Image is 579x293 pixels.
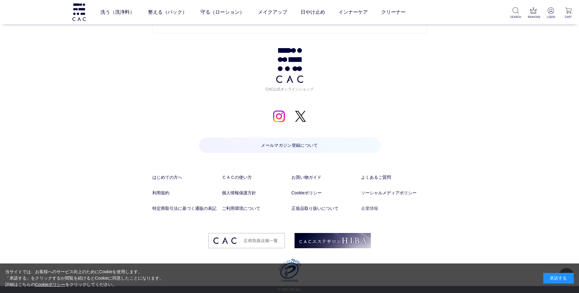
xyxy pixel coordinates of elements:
[528,15,539,19] p: RANKING
[543,273,574,284] div: 承諾する
[148,4,187,21] a: 整える（パック）
[545,7,556,19] a: LOGIN
[264,83,316,92] span: CAC公式オンラインショップ
[361,205,427,212] a: 企業情報
[222,205,288,212] a: ご利用環境について
[528,7,539,19] a: RANKING
[199,138,380,153] a: メールマガジン登録について
[222,174,288,181] a: ＣＡＣの使い方
[35,282,66,287] a: Cookieポリシー
[563,15,574,19] p: CART
[152,205,218,212] a: 特定商取引法に基づく通販の表記
[201,4,244,21] a: 守る（ローション）
[361,190,427,196] a: ソーシャルメディアポリシー
[381,4,406,21] a: クリーナー
[338,4,368,21] a: インナーケア
[295,233,371,248] img: footer_image02.png
[5,269,164,288] div: 当サイトでは、お客様へのサービス向上のためにCookieを使用します。 「承諾する」をクリックするか閲覧を続けるとCookieに同意したことになります。 詳細はこちらの をクリックしてください。
[291,205,357,212] a: 正規品取り扱いについて
[291,174,357,181] a: お買い物ガイド
[258,4,287,21] a: メイクアップ
[291,190,357,196] a: Cookieポリシー
[152,174,218,181] a: はじめての方へ
[361,174,427,181] a: よくあるご質問
[563,7,574,19] a: CART
[510,7,521,19] a: SEARCH
[152,190,218,196] a: 利用規約
[71,3,87,21] img: logo
[222,190,288,196] a: 個人情報保護方針
[208,233,285,248] img: footer_image03.png
[301,4,325,21] a: 日やけ止め
[264,48,316,92] a: CAC公式オンラインショップ
[545,15,556,19] p: LOGIN
[510,15,521,19] p: SEARCH
[100,4,135,21] a: 洗う（洗浄料）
